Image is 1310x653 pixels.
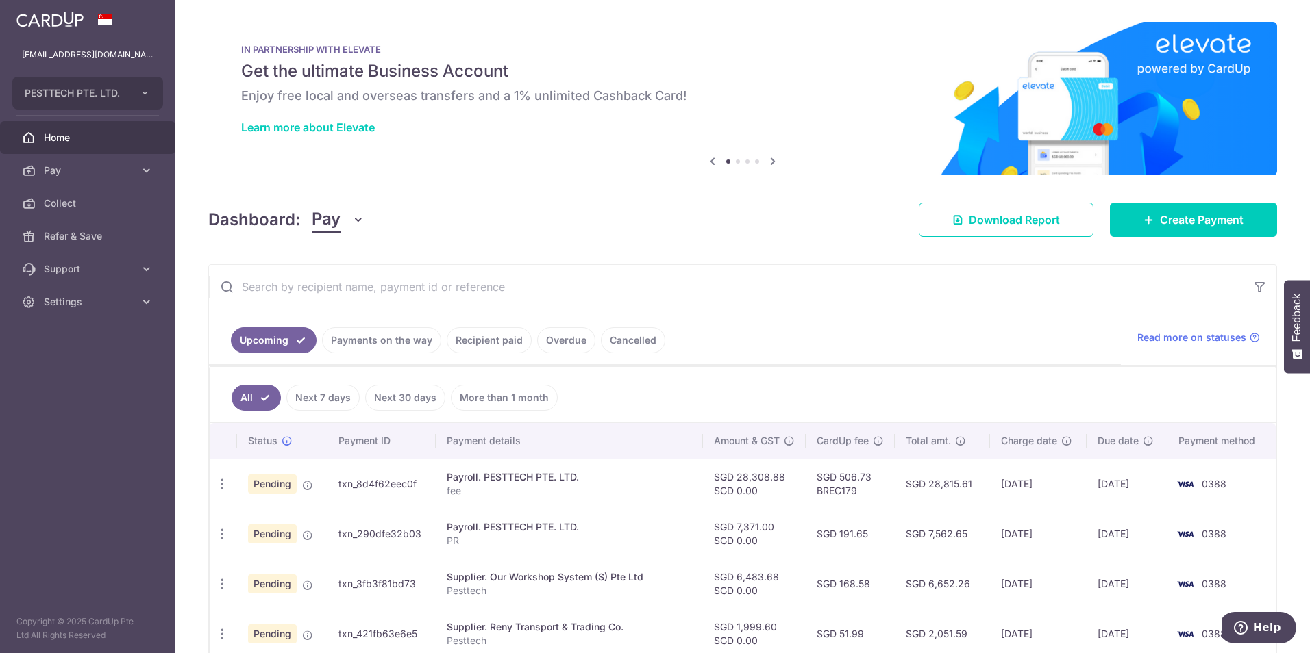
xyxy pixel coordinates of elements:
p: Pesttech [447,634,692,648]
a: Payments on the way [322,327,441,353]
span: Collect [44,196,134,210]
span: Pending [248,574,297,593]
button: Pay [312,207,364,233]
span: Settings [44,295,134,309]
h4: Dashboard: [208,207,301,232]
span: Due date [1098,434,1139,448]
a: Create Payment [1110,203,1277,237]
img: Bank Card [1172,576,1199,592]
span: Amount & GST [714,434,780,448]
a: Read more on statuses [1137,331,1260,344]
a: More than 1 month [451,385,558,411]
h6: Enjoy free local and overseas transfers and a 1% unlimited Cashback Card! [241,88,1244,104]
span: Create Payment [1160,212,1244,228]
img: Renovation banner [208,22,1277,175]
span: Pending [248,624,297,643]
iframe: Opens a widget where you can find more information [1222,612,1296,646]
span: Home [44,131,134,144]
span: Refer & Save [44,229,134,243]
span: 0388 [1202,578,1226,589]
a: Learn more about Elevate [241,120,375,134]
span: Total amt. [906,434,951,448]
a: Recipient paid [447,327,532,353]
span: Pay [44,164,134,177]
a: All [232,385,281,411]
div: Supplier. Reny Transport & Trading Co. [447,620,692,634]
p: IN PARTNERSHIP WITH ELEVATE [241,44,1244,55]
p: fee [447,484,692,498]
div: Payroll. PESTTECH PTE. LTD. [447,520,692,534]
td: txn_3fb3f81bd73 [327,559,436,609]
td: txn_8d4f62eec0f [327,459,436,509]
a: Upcoming [231,327,317,353]
a: Next 30 days [365,385,445,411]
span: Download Report [969,212,1060,228]
td: SGD 28,815.61 [895,459,991,509]
td: SGD 7,562.65 [895,509,991,559]
td: [DATE] [1087,459,1167,509]
th: Payment details [436,423,703,459]
td: [DATE] [1087,559,1167,609]
td: [DATE] [1087,509,1167,559]
img: Bank Card [1172,476,1199,492]
div: Payroll. PESTTECH PTE. LTD. [447,470,692,484]
span: PESTTECH PTE. LTD. [25,86,126,100]
span: Feedback [1291,294,1303,342]
div: Supplier. Our Workshop System (S) Pte Ltd [447,570,692,584]
p: PR [447,534,692,548]
span: Status [248,434,277,448]
span: 0388 [1202,478,1226,489]
span: 0388 [1202,628,1226,639]
span: Pay [312,207,341,233]
td: SGD 191.65 [806,509,895,559]
button: PESTTECH PTE. LTD. [12,77,163,110]
button: Feedback - Show survey [1284,280,1310,373]
a: Cancelled [601,327,665,353]
span: CardUp fee [817,434,869,448]
td: [DATE] [990,509,1087,559]
span: 0388 [1202,528,1226,539]
img: Bank Card [1172,526,1199,542]
p: Pesttech [447,584,692,598]
td: SGD 168.58 [806,559,895,609]
span: Charge date [1001,434,1057,448]
a: Download Report [919,203,1093,237]
td: SGD 6,652.26 [895,559,991,609]
td: [DATE] [990,459,1087,509]
td: txn_290dfe32b03 [327,509,436,559]
span: Read more on statuses [1137,331,1246,344]
td: SGD 506.73 BREC179 [806,459,895,509]
span: Pending [248,524,297,543]
span: Support [44,262,134,276]
th: Payment method [1167,423,1276,459]
a: Overdue [537,327,595,353]
img: Bank Card [1172,626,1199,642]
input: Search by recipient name, payment id or reference [209,265,1244,309]
td: SGD 7,371.00 SGD 0.00 [703,509,806,559]
h5: Get the ultimate Business Account [241,60,1244,82]
p: [EMAIL_ADDRESS][DOMAIN_NAME] [22,48,153,62]
span: Pending [248,474,297,494]
img: CardUp [16,11,84,27]
a: Next 7 days [286,385,360,411]
td: SGD 28,308.88 SGD 0.00 [703,459,806,509]
th: Payment ID [327,423,436,459]
td: SGD 6,483.68 SGD 0.00 [703,559,806,609]
td: [DATE] [990,559,1087,609]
